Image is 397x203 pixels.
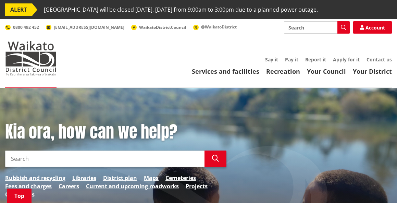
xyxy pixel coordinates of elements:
a: Maps [144,174,159,182]
a: Rubbish and recycling [5,174,65,182]
img: Waikato District Council - Te Kaunihera aa Takiwaa o Waikato [5,41,57,75]
a: Account [353,21,392,34]
a: Report it [305,56,326,63]
span: WaikatoDistrictCouncil [139,24,186,30]
a: Careers [59,182,79,190]
a: [EMAIL_ADDRESS][DOMAIN_NAME] [46,24,124,30]
a: Contact us [367,56,392,63]
span: 0800 492 452 [13,24,39,30]
a: Contact us [5,190,35,199]
a: Recreation [266,67,300,75]
a: District plan [103,174,137,182]
a: WaikatoDistrictCouncil [131,24,186,30]
a: Cemeteries [165,174,196,182]
a: Your Council [307,67,346,75]
a: Fees and charges [5,182,52,190]
a: Apply for it [333,56,360,63]
a: Say it [265,56,278,63]
h1: Kia ora, how can we help? [5,122,226,142]
a: 0800 492 452 [5,24,39,30]
span: [EMAIL_ADDRESS][DOMAIN_NAME] [54,24,124,30]
input: Search input [5,151,204,167]
a: Libraries [72,174,96,182]
a: Your District [353,67,392,75]
a: @WaikatoDistrict [193,24,237,30]
a: Services and facilities [192,67,259,75]
a: Top [7,189,32,203]
span: [GEOGRAPHIC_DATA] will be closed [DATE], [DATE] from 9:00am to 3:00pm due to a planned power outage. [44,3,318,16]
span: ALERT [5,3,32,16]
span: @WaikatoDistrict [201,24,237,30]
input: Search input [284,21,350,34]
a: Current and upcoming roadworks [86,182,179,190]
a: Projects [186,182,208,190]
a: Pay it [285,56,298,63]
